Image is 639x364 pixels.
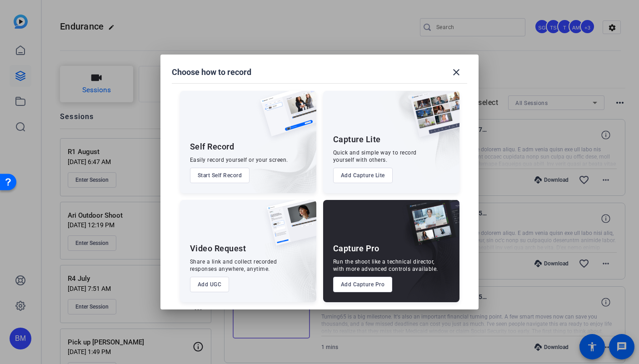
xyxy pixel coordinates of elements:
[333,168,393,183] button: Add Capture Lite
[451,67,462,78] mat-icon: close
[333,134,381,145] div: Capture Lite
[172,67,251,78] h1: Choose how to record
[333,243,379,254] div: Capture Pro
[264,228,316,302] img: embarkstudio-ugc-content.png
[399,200,459,255] img: capture-pro.png
[333,258,438,273] div: Run the shoot like a technical director, with more advanced controls available.
[190,243,246,254] div: Video Request
[254,91,316,145] img: self-record.png
[378,91,459,182] img: embarkstudio-capture-lite.png
[333,277,393,292] button: Add Capture Pro
[190,141,235,152] div: Self Record
[403,91,459,146] img: capture-lite.png
[237,110,316,193] img: embarkstudio-self-record.png
[190,168,250,183] button: Start Self Record
[392,211,459,302] img: embarkstudio-capture-pro.png
[260,200,316,255] img: ugc-content.png
[333,149,417,164] div: Quick and simple way to record yourself with others.
[190,156,288,164] div: Easily record yourself or your screen.
[190,277,230,292] button: Add UGC
[190,258,277,273] div: Share a link and collect recorded responses anywhere, anytime.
